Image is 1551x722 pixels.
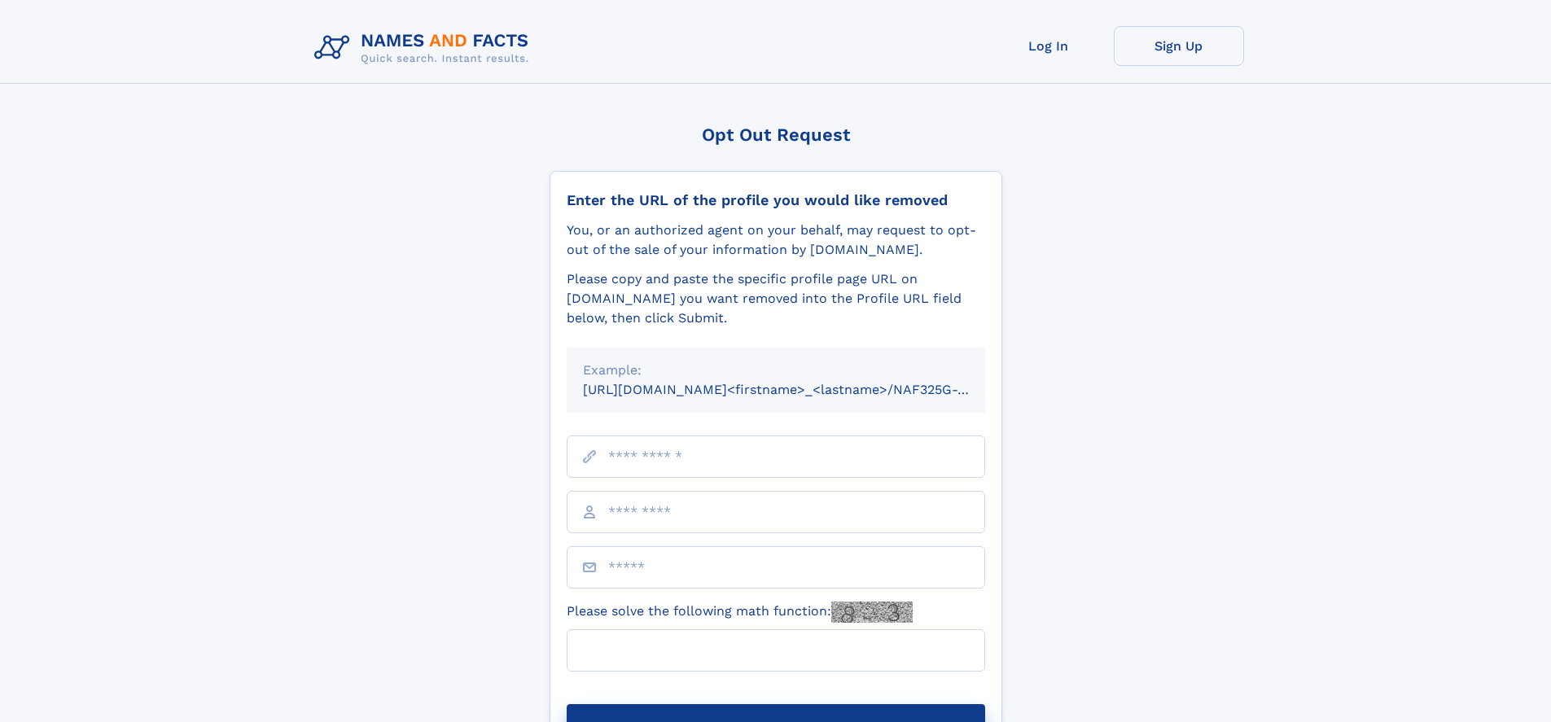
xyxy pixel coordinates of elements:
[583,361,969,380] div: Example:
[567,221,985,260] div: You, or an authorized agent on your behalf, may request to opt-out of the sale of your informatio...
[567,191,985,209] div: Enter the URL of the profile you would like removed
[984,26,1114,66] a: Log In
[308,26,542,70] img: Logo Names and Facts
[550,125,1002,145] div: Opt Out Request
[567,269,985,328] div: Please copy and paste the specific profile page URL on [DOMAIN_NAME] you want removed into the Pr...
[1114,26,1244,66] a: Sign Up
[583,382,1016,397] small: [URL][DOMAIN_NAME]<firstname>_<lastname>/NAF325G-xxxxxxxx
[567,602,913,623] label: Please solve the following math function:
